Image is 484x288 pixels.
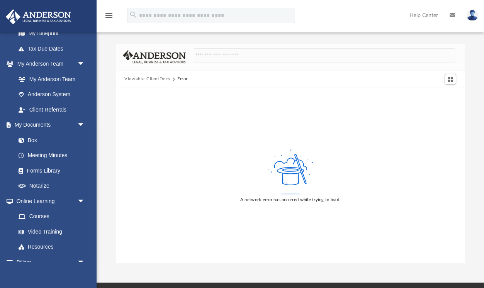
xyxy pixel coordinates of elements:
[240,197,340,203] div: A network error has occurred while trying to load.
[11,163,89,178] a: Forms Library
[467,10,478,21] img: User Pic
[11,71,89,87] a: My Anderson Team
[104,15,114,20] a: menu
[5,117,93,133] a: My Documentsarrow_drop_down
[11,209,93,224] a: Courses
[129,10,138,19] i: search
[77,254,93,270] span: arrow_drop_down
[11,148,93,163] a: Meeting Minutes
[77,193,93,209] span: arrow_drop_down
[11,41,97,56] a: Tax Due Dates
[11,178,93,194] a: Notarize
[5,56,93,72] a: My Anderson Teamarrow_drop_down
[11,224,89,239] a: Video Training
[104,11,114,20] i: menu
[11,26,93,41] a: My Blueprint
[177,76,187,83] div: Error
[5,254,97,270] a: Billingarrow_drop_down
[11,132,89,148] a: Box
[11,239,93,255] a: Resources
[445,74,456,85] button: Switch to Grid View
[77,117,93,133] span: arrow_drop_down
[11,102,93,117] a: Client Referrals
[193,48,456,63] input: Search files and folders
[11,87,93,102] a: Anderson System
[5,193,93,209] a: Online Learningarrow_drop_down
[77,56,93,72] span: arrow_drop_down
[3,9,73,24] img: Anderson Advisors Platinum Portal
[124,76,170,83] button: Viewable-ClientDocs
